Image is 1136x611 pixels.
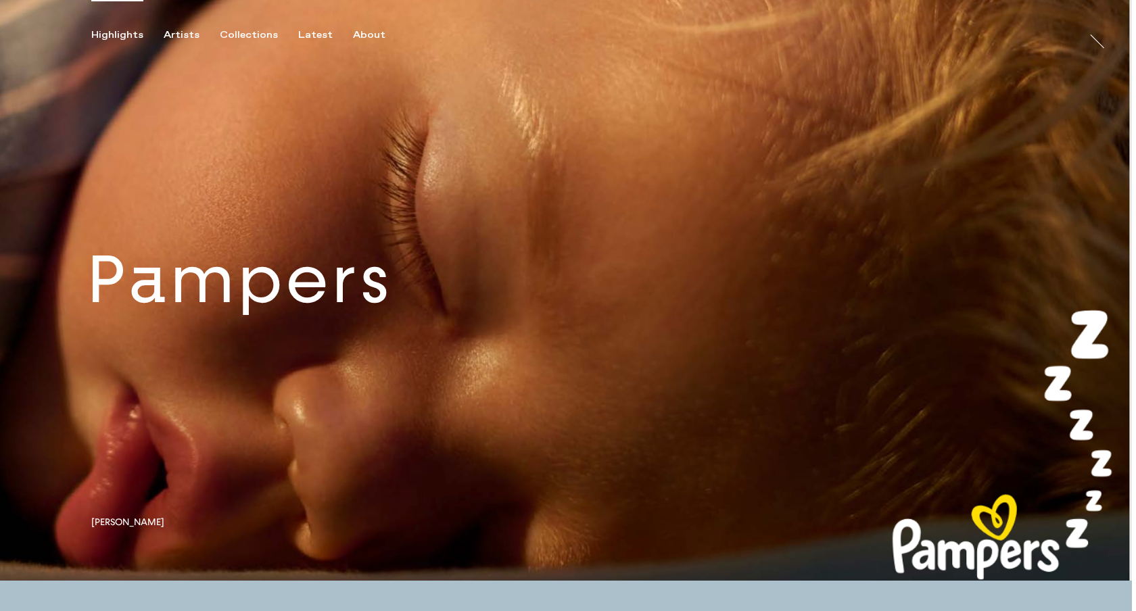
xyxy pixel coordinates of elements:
button: Highlights [91,29,164,41]
button: Latest [298,29,353,41]
div: About [353,29,385,41]
div: Artists [164,29,199,41]
div: Latest [298,29,333,41]
button: About [353,29,406,41]
div: Collections [220,29,278,41]
button: Artists [164,29,220,41]
button: Collections [220,29,298,41]
div: Highlights [91,29,143,41]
